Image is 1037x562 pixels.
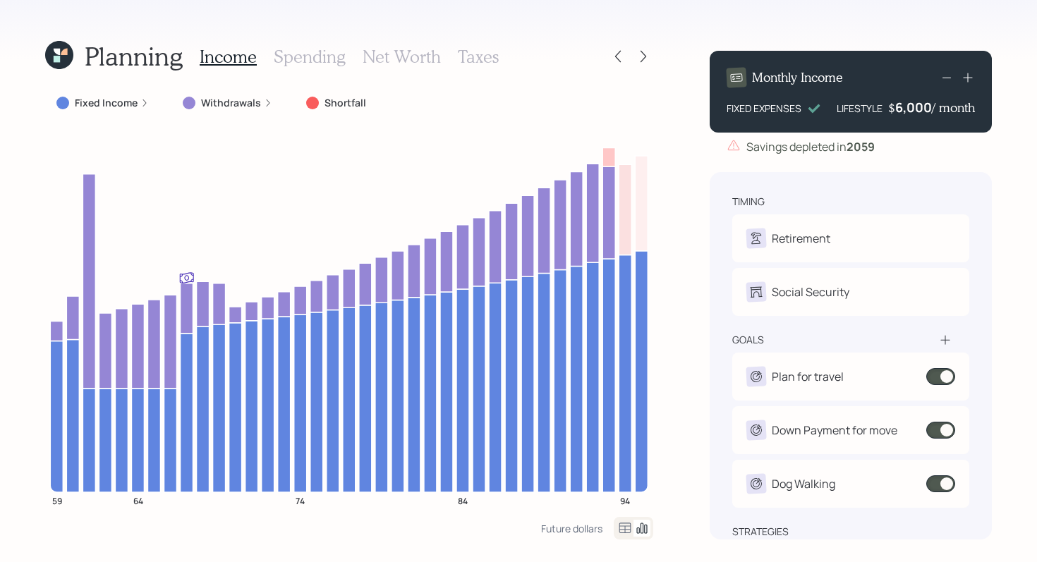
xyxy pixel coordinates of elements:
[296,494,305,506] tspan: 74
[458,494,468,506] tspan: 84
[620,494,630,506] tspan: 94
[752,70,843,85] h4: Monthly Income
[732,333,764,347] div: goals
[772,422,897,439] div: Down Payment for move
[772,475,835,492] div: Dog Walking
[772,283,849,300] div: Social Security
[732,525,789,539] div: strategies
[727,101,801,116] div: FIXED EXPENSES
[772,230,830,247] div: Retirement
[888,100,895,116] h4: $
[52,494,62,506] tspan: 59
[746,138,875,155] div: Savings depleted in
[133,494,143,506] tspan: 64
[837,101,883,116] div: LIFESTYLE
[363,47,441,67] h3: Net Worth
[772,368,844,385] div: Plan for travel
[325,96,366,110] label: Shortfall
[732,195,765,209] div: timing
[201,96,261,110] label: Withdrawals
[932,100,975,116] h4: / month
[541,522,602,535] div: Future dollars
[274,47,346,67] h3: Spending
[85,41,183,71] h1: Planning
[895,99,932,116] div: 6,000
[458,47,499,67] h3: Taxes
[75,96,138,110] label: Fixed Income
[847,139,875,154] b: 2059
[200,47,257,67] h3: Income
